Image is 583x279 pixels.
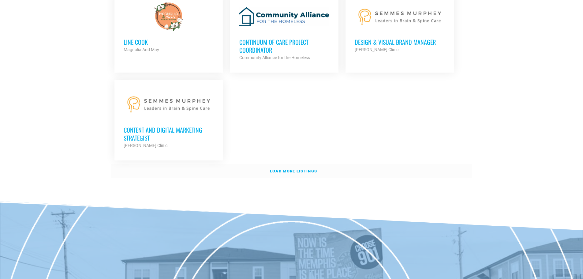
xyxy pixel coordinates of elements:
a: Content and Digital Marketing Strategist [PERSON_NAME] Clinic [114,80,223,158]
a: Load more listings [111,164,472,178]
strong: [PERSON_NAME] Clinic [355,47,398,52]
h3: Line cook [124,38,214,46]
strong: Load more listings [270,169,317,173]
strong: Magnolia And May [124,47,159,52]
strong: [PERSON_NAME] Clinic [124,143,167,148]
h3: Design & Visual Brand Manager [355,38,445,46]
h3: Content and Digital Marketing Strategist [124,126,214,142]
strong: Community Alliance for the Homeless [239,55,310,60]
h3: Continuum of Care Project Coordinator [239,38,329,54]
